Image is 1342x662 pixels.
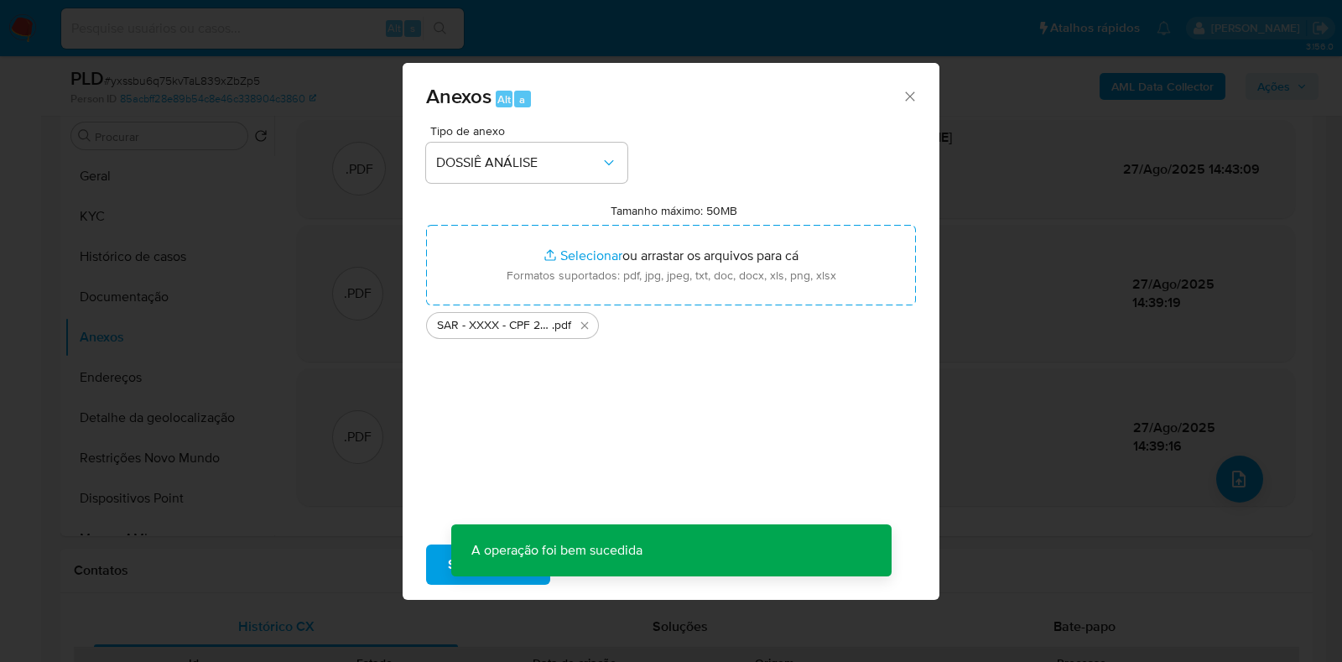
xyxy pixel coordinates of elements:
button: DOSSIÊ ANÁLISE [426,143,627,183]
span: Cancelar [579,546,633,583]
button: Subir arquivo [426,545,550,585]
span: .pdf [552,317,571,334]
button: Excluir SAR - XXXX - CPF 28471465809 - ADRIANA CAMPOS LHOSTE KATZINSKI.pdf [575,315,595,336]
span: Anexos [426,81,492,111]
span: Alt [497,91,511,107]
span: a [519,91,525,107]
label: Tamanho máximo: 50MB [611,203,737,218]
ul: Arquivos selecionados [426,305,916,339]
span: SAR - XXXX - CPF 28471465809 - [PERSON_NAME] [437,317,552,334]
span: Tipo de anexo [430,125,632,137]
span: Subir arquivo [448,546,528,583]
span: DOSSIÊ ANÁLISE [436,154,601,171]
button: Fechar [902,88,917,103]
p: A operação foi bem sucedida [451,524,663,576]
